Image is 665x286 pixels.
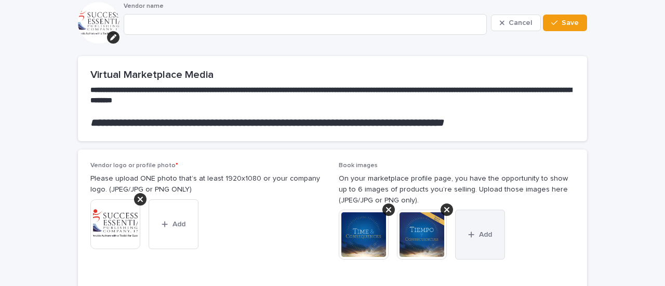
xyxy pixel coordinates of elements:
[172,221,185,228] span: Add
[543,15,587,31] button: Save
[509,19,532,26] span: Cancel
[491,15,541,31] button: Cancel
[124,3,164,9] span: Vendor name
[149,199,198,249] button: Add
[339,173,575,206] p: On your marketplace profile page, you have the opportunity to show up to 6 images of products you...
[562,19,579,26] span: Save
[455,210,505,260] button: Add
[90,162,178,169] span: Vendor logo or profile photo
[479,231,492,238] span: Add
[339,162,378,169] span: Book images
[90,69,575,81] h2: Virtual Marketplace Media
[90,173,326,195] p: Please upload ONE photo that’s at least 1920x1080 or your company logo. (JPEG/JPG or PNG ONLY)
